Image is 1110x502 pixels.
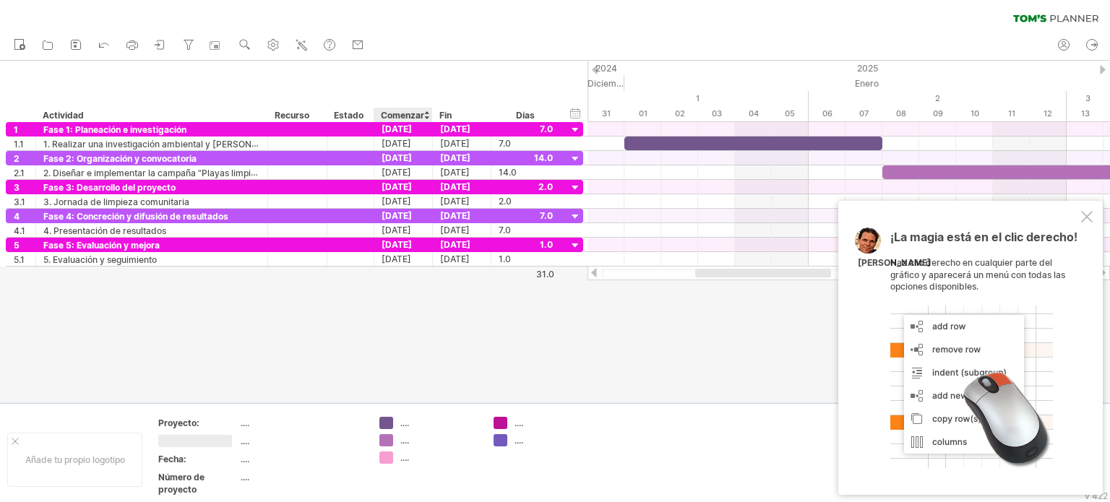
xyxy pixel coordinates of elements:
[499,196,512,207] font: 2.0
[956,106,993,121] div: Viernes, 10 de enero de 2025
[440,210,470,221] font: [DATE]
[381,110,424,121] font: Comenzar
[14,211,20,222] font: 4
[14,225,25,236] font: 4.1
[785,108,795,118] font: 05
[661,106,698,121] div: Jueves, 2 de enero de 2025
[440,254,470,264] font: [DATE]
[499,138,511,149] font: 7.0
[440,138,470,149] font: [DATE]
[515,435,523,446] font: ....
[43,182,176,193] font: Fase 3: Desarrollo del proyecto
[1030,106,1067,121] div: Domingo, 12 de enero de 2025
[675,108,685,118] font: 02
[588,78,631,89] font: Diciembre
[158,454,186,464] font: Fecha:
[382,239,412,250] font: [DATE]
[499,254,511,264] font: 1.0
[400,435,409,446] font: ....
[43,153,197,164] font: Fase 2: Organización y convocatoria
[440,167,470,178] font: [DATE]
[158,472,205,495] font: Número de proyecto
[696,93,700,103] font: 1
[241,472,249,482] font: ....
[499,167,517,178] font: 14.0
[43,110,84,121] font: Actividad
[1085,93,1090,103] font: 3
[749,108,759,118] font: 04
[859,108,869,118] font: 07
[624,106,661,121] div: Miércoles, 1 de enero de 2025
[971,108,979,118] font: 10
[14,168,25,178] font: 2.1
[440,239,470,250] font: [DATE]
[1044,108,1052,118] font: 12
[440,196,470,207] font: [DATE]
[772,106,809,121] div: Domingo, 5 de enero de 2025
[855,78,879,89] font: Enero
[334,110,363,121] font: Estado
[43,196,189,207] font: 3. Jornada de limpieza comunitaria
[846,106,882,121] div: Martes, 7 de enero de 2025
[43,124,186,135] font: Fase 1: Planeación e investigación
[382,138,411,149] font: [DATE]
[516,110,535,121] font: Días
[639,108,647,118] font: 01
[43,254,157,265] font: 5. Evaluación y seguimiento
[1008,108,1015,118] font: 11
[158,417,199,428] font: Proyecto:
[858,257,931,268] font: [PERSON_NAME]
[1085,490,1108,501] font: v 422
[933,108,943,118] font: 09
[382,210,412,221] font: [DATE]
[602,108,611,118] font: 31
[241,436,249,446] font: ....
[536,269,554,280] font: 31.0
[809,106,846,121] div: Lunes, 6 de enero de 2025
[588,106,624,121] div: Martes, 31 de diciembre de 2024
[14,254,25,265] font: 5.1
[400,452,409,463] font: ....
[1081,108,1090,118] font: 13
[382,196,411,207] font: [DATE]
[14,196,25,207] font: 3.1
[935,93,940,103] font: 2
[890,257,1065,293] font: Haz clic derecho en cualquier parte del gráfico y aparecerá un menú con todas las opciones dispon...
[43,138,285,150] font: 1. Realizar una investigación ambiental y [PERSON_NAME]
[896,108,906,118] font: 08
[14,182,20,193] font: 3
[14,153,20,164] font: 2
[857,63,878,74] font: 2025
[993,106,1030,121] div: Sábado, 11 de enero de 2025
[1067,106,1103,121] div: Lunes, 13 de enero de 2025
[440,181,470,192] font: [DATE]
[595,63,617,74] font: 2024
[382,167,411,178] font: [DATE]
[241,454,249,464] font: ....
[440,152,470,163] font: [DATE]
[735,106,772,121] div: Sábado, 4 de enero de 2025
[43,167,357,178] font: 2. Diseñar e implementar la campaña “Playas limpias [GEOGRAPHIC_DATA]”
[499,225,511,235] font: 7.0
[43,240,160,251] font: Fase 5: Evaluación y mejora
[382,181,412,192] font: [DATE]
[43,211,228,222] font: Fase 4: Concreción y difusión de resultados
[882,106,919,121] div: Miércoles, 8 de enero de 2025
[14,124,18,135] font: 1
[400,417,409,428] font: ....
[382,152,412,163] font: [DATE]
[712,108,722,118] font: 03
[382,225,411,235] font: [DATE]
[439,110,452,121] font: Fin
[890,230,1077,244] font: ¡La magia está en el clic derecho!
[698,106,735,121] div: Viernes, 3 de enero de 2025
[275,110,309,121] font: Recurso
[382,124,412,134] font: [DATE]
[822,108,832,118] font: 06
[382,254,411,264] font: [DATE]
[43,225,166,236] font: 4. Presentación de resultados
[440,225,470,235] font: [DATE]
[515,417,523,428] font: ....
[25,454,125,465] font: Añade tu propio logotipo
[241,417,249,428] font: ....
